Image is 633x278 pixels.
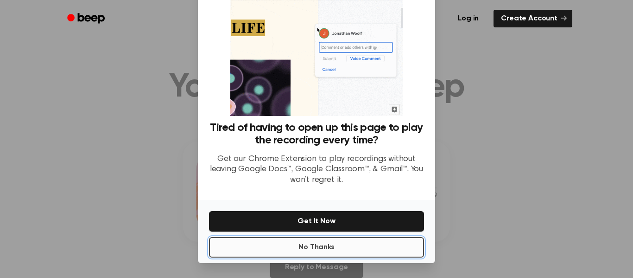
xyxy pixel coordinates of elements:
h3: Tired of having to open up this page to play the recording every time? [209,122,424,147]
a: Log in [449,8,488,29]
a: Beep [61,10,113,28]
a: Create Account [494,10,572,27]
button: Get It Now [209,211,424,232]
button: No Thanks [209,237,424,258]
p: Get our Chrome Extension to play recordings without leaving Google Docs™, Google Classroom™, & Gm... [209,154,424,186]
